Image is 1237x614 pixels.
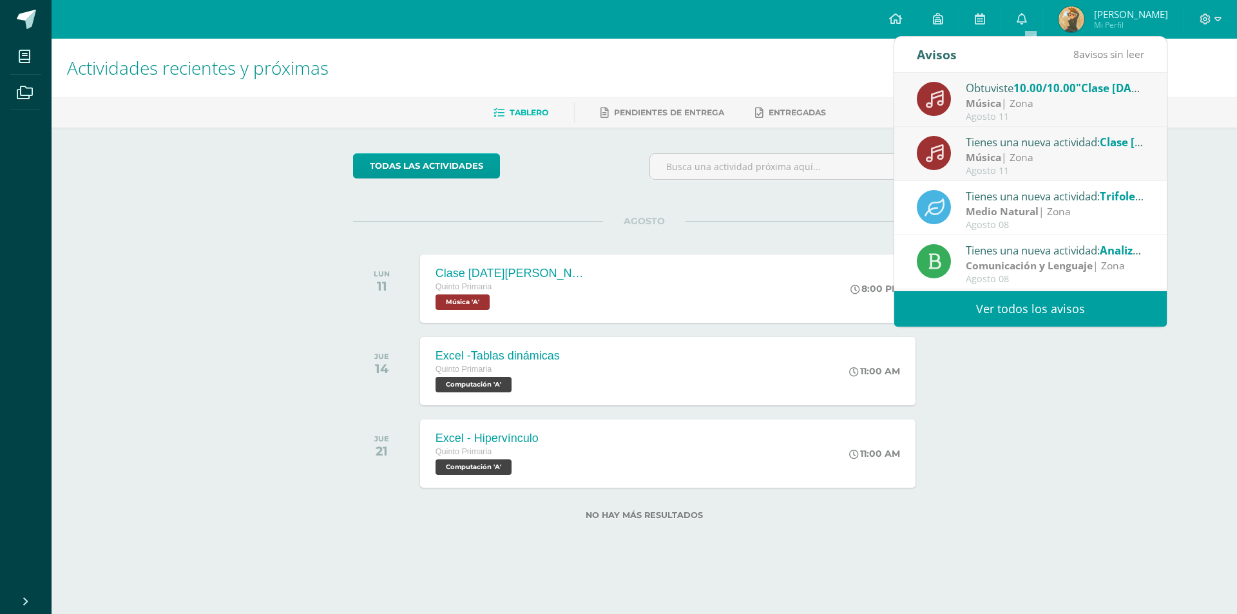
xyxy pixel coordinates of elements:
span: AGOSTO [603,215,686,227]
div: JUE [374,434,389,443]
input: Busca una actividad próxima aquí... [650,154,935,179]
span: Mi Perfil [1094,19,1168,30]
span: Computación 'A' [436,377,512,392]
a: Ver todos los avisos [894,291,1167,327]
div: LUN [374,269,390,278]
span: Quinto Primaria [436,365,492,374]
div: 14 [374,361,389,376]
span: Quinto Primaria [436,447,492,456]
a: Tablero [494,102,548,123]
span: Quinto Primaria [436,282,492,291]
span: [PERSON_NAME] [1094,8,1168,21]
span: avisos sin leer [1073,47,1144,61]
div: Agosto 08 [966,220,1145,231]
div: 21 [374,443,389,459]
span: 10.00/10.00 [1013,81,1076,95]
div: Tienes una nueva actividad: [966,133,1145,150]
div: Agosto 08 [966,274,1145,285]
strong: Música [966,96,1001,110]
span: 8 [1073,47,1079,61]
strong: Música [966,150,1001,164]
img: a8c446ed3a5aba545a9612df0bfc3b62.png [1059,6,1084,32]
a: todas las Actividades [353,153,500,178]
div: Clase [DATE][PERSON_NAME] [436,267,590,280]
div: Excel - Hipervínculo [436,432,539,445]
div: 11:00 AM [849,365,900,377]
div: Tienes una nueva actividad: [966,187,1145,204]
span: Actividades recientes y próximas [67,55,329,80]
span: Analizamos una noticia [1100,243,1223,258]
strong: Comunicación y Lenguaje [966,258,1093,273]
div: | Zona [966,258,1145,273]
span: Tablero [510,108,548,117]
div: 11 [374,278,390,294]
div: | Zona [966,204,1145,219]
div: Avisos [917,37,957,72]
div: 8:00 PM [850,283,900,294]
label: No hay más resultados [353,510,936,520]
div: 11:00 AM [849,448,900,459]
div: Excel -Tablas dinámicas [436,349,560,363]
div: JUE [374,352,389,361]
span: Música 'A' [436,294,490,310]
strong: Medio Natural [966,204,1039,218]
span: Trifolear [1100,189,1147,204]
div: Tienes una nueva actividad: [966,242,1145,258]
div: Agosto 11 [966,111,1145,122]
span: Entregadas [769,108,826,117]
div: | Zona [966,150,1145,165]
span: Computación 'A' [436,459,512,475]
a: Entregadas [755,102,826,123]
a: Pendientes de entrega [600,102,724,123]
div: Agosto 11 [966,166,1145,177]
div: | Zona [966,96,1145,111]
div: Obtuviste en [966,79,1145,96]
span: Pendientes de entrega [614,108,724,117]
